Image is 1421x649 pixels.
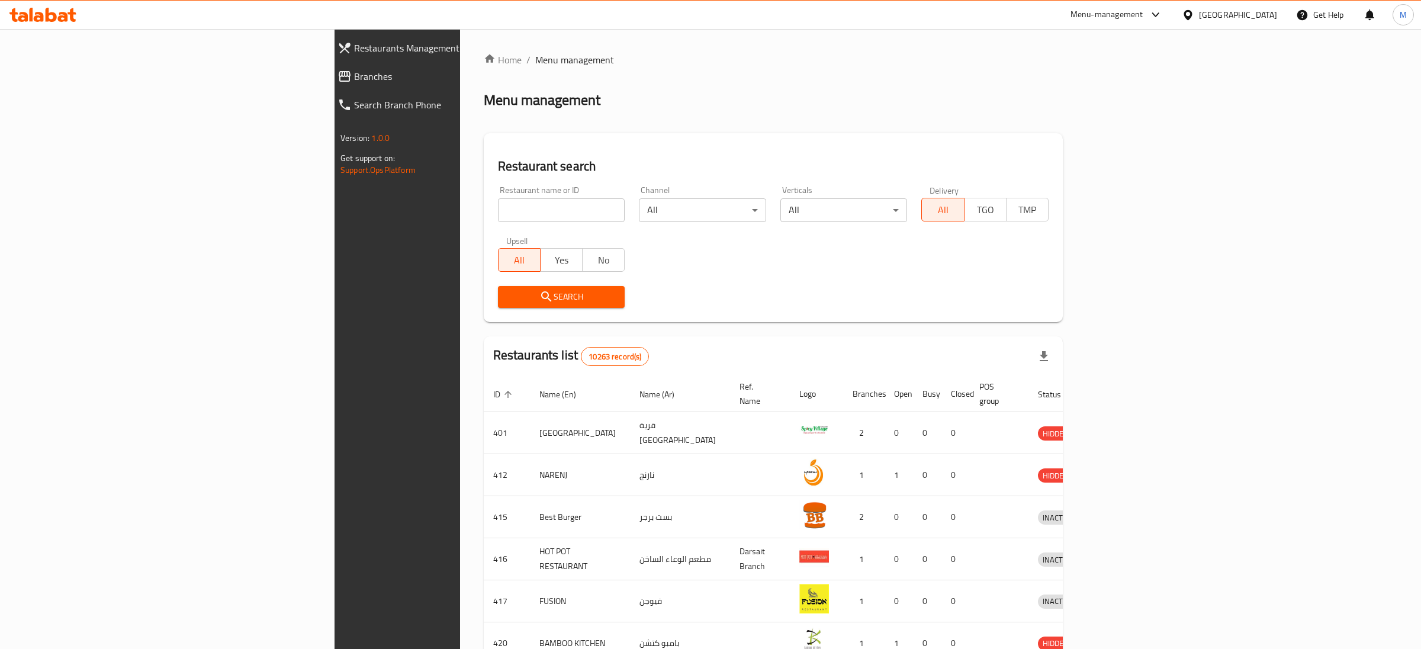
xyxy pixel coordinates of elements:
td: HOT POT RESTAURANT [530,538,630,580]
td: 0 [913,538,941,580]
td: 0 [913,496,941,538]
td: 0 [913,454,941,496]
div: HIDDEN [1038,426,1073,441]
span: Restaurants Management [354,41,562,55]
th: Branches [843,376,885,412]
td: NARENJ [530,454,630,496]
span: TMP [1011,201,1044,219]
td: 0 [913,580,941,622]
th: Busy [913,376,941,412]
td: 0 [941,496,970,538]
span: All [503,252,536,269]
td: فيوجن [630,580,730,622]
div: INACTIVE [1038,595,1078,609]
td: 0 [913,412,941,454]
span: Name (Ar) [639,387,690,401]
img: FUSION [799,584,829,613]
span: No [587,252,620,269]
span: Ref. Name [740,380,776,408]
td: 2 [843,412,885,454]
td: 0 [885,580,913,622]
span: POS group [979,380,1014,408]
img: HOT POT RESTAURANT [799,542,829,571]
div: HIDDEN [1038,468,1073,483]
td: نارنج [630,454,730,496]
div: Total records count [581,347,649,366]
span: HIDDEN [1038,427,1073,441]
span: Yes [545,252,578,269]
span: INACTIVE [1038,553,1078,567]
th: Logo [790,376,843,412]
td: 0 [941,412,970,454]
h2: Restaurant search [498,158,1049,175]
td: 1 [843,538,885,580]
td: 2 [843,496,885,538]
td: [GEOGRAPHIC_DATA] [530,412,630,454]
span: INACTIVE [1038,595,1078,608]
span: INACTIVE [1038,511,1078,525]
span: TGO [969,201,1002,219]
td: Best Burger [530,496,630,538]
span: Version: [340,130,369,146]
label: Delivery [930,186,959,194]
div: All [639,198,766,222]
a: Branches [328,62,572,91]
td: 0 [885,412,913,454]
button: All [498,248,541,272]
img: Spicy Village [799,416,829,445]
span: Get support on: [340,150,395,166]
span: Menu management [535,53,614,67]
span: ID [493,387,516,401]
h2: Menu management [484,91,600,110]
td: 1 [843,454,885,496]
div: Menu-management [1070,8,1143,22]
a: Support.OpsPlatform [340,162,416,178]
td: 0 [885,496,913,538]
span: Search [507,290,616,304]
div: Export file [1030,342,1058,371]
span: 10263 record(s) [581,351,648,362]
input: Search for restaurant name or ID.. [498,198,625,222]
td: 0 [941,538,970,580]
td: 0 [941,454,970,496]
span: Name (En) [539,387,591,401]
button: TMP [1006,198,1049,221]
div: [GEOGRAPHIC_DATA] [1199,8,1277,21]
button: All [921,198,964,221]
button: TGO [964,198,1007,221]
button: Yes [540,248,583,272]
th: Closed [941,376,970,412]
td: 1 [885,454,913,496]
nav: breadcrumb [484,53,1063,67]
td: قرية [GEOGRAPHIC_DATA] [630,412,730,454]
span: All [927,201,959,219]
span: Branches [354,69,562,83]
th: Open [885,376,913,412]
h2: Restaurants list [493,346,650,366]
a: Search Branch Phone [328,91,572,119]
span: Search Branch Phone [354,98,562,112]
button: Search [498,286,625,308]
td: Darsait Branch [730,538,790,580]
img: Best Burger [799,500,829,529]
span: Status [1038,387,1076,401]
td: FUSION [530,580,630,622]
span: 1.0.0 [371,130,390,146]
span: HIDDEN [1038,469,1073,483]
label: Upsell [506,236,528,245]
td: 1 [843,580,885,622]
button: No [582,248,625,272]
span: M [1400,8,1407,21]
td: 0 [885,538,913,580]
a: Restaurants Management [328,34,572,62]
td: 0 [941,580,970,622]
div: All [780,198,908,222]
td: مطعم الوعاء الساخن [630,538,730,580]
td: بست برجر [630,496,730,538]
img: NARENJ [799,458,829,487]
